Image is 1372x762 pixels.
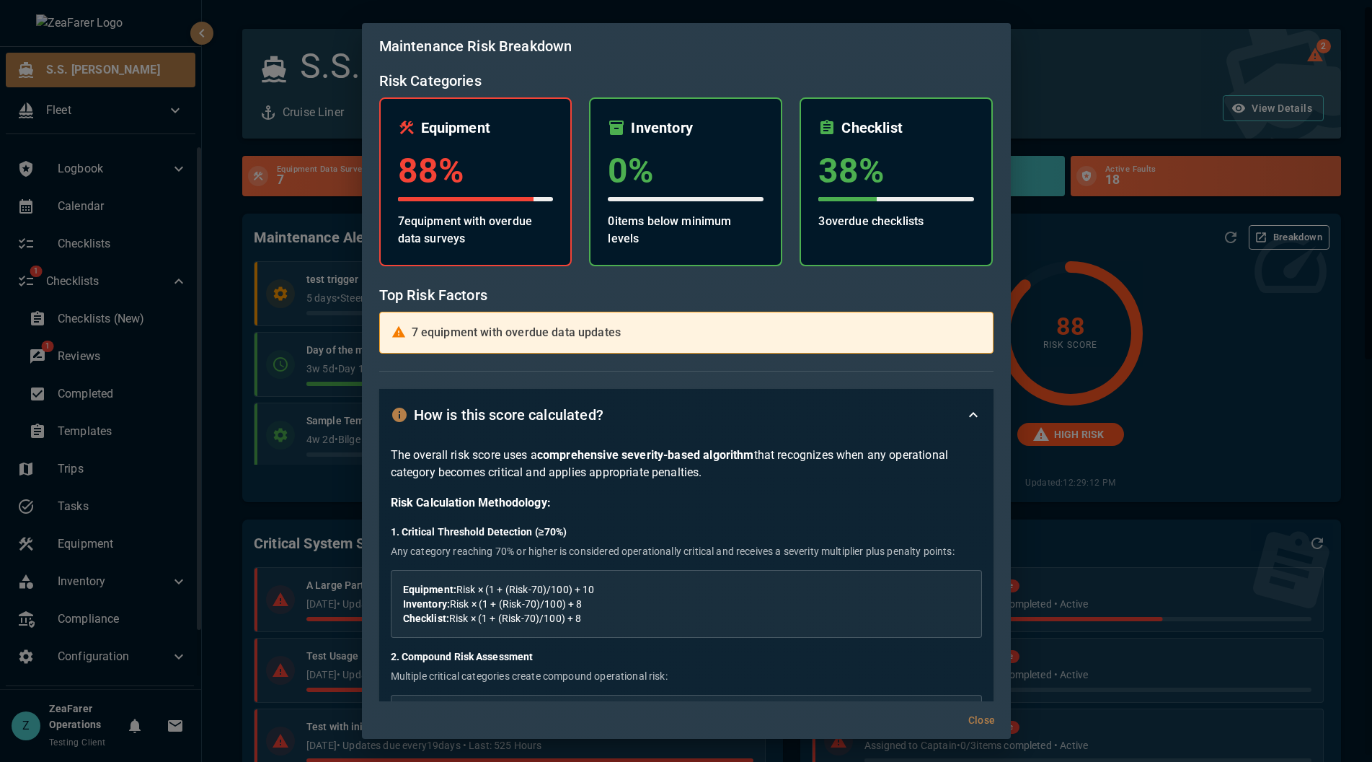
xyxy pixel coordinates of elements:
[818,213,974,230] p: 3 overdue checklists
[631,116,692,139] h6: Inventory
[841,116,902,139] h6: Checklist
[391,493,982,513] h6: Risk Calculation Methodology:
[403,584,457,595] strong: Equipment:
[391,649,982,665] h6: 2. Compound Risk Assessment
[403,613,450,624] strong: Checklist:
[421,116,490,139] h6: Equipment
[379,35,993,58] h6: Maintenance Risk Breakdown
[959,707,1005,734] button: Close
[403,598,451,610] strong: Inventory:
[608,213,764,248] p: 0 items below minimum levels
[391,544,982,559] p: Any category reaching 70% or higher is considered operationally critical and receives a severity ...
[414,403,603,426] h6: How is this score calculated?
[412,324,621,341] p: 7 equipment with overdue data updates
[391,447,982,481] p: The overall risk score uses a that recognizes when any operational category becomes critical and ...
[403,582,970,626] p: Risk × (1 + (Risk-70)/100) + 10 Risk × (1 + (Risk-70)/100) + 8 Risk × (1 + (Risk-70)/100) + 8
[398,151,554,191] h3: 88 %
[379,69,993,92] h6: Risk Categories
[537,448,754,462] strong: comprehensive severity-based algorithm
[391,669,982,683] p: Multiple critical categories create compound operational risk:
[379,284,993,307] h6: Top Risk Factors
[818,151,974,191] h3: 38 %
[379,389,993,441] div: How is this score calculated?
[398,213,554,248] p: 7 equipment with overdue data surveys
[391,525,982,540] h6: 1. Critical Threshold Detection (≥70%)
[608,151,764,191] h3: 0 %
